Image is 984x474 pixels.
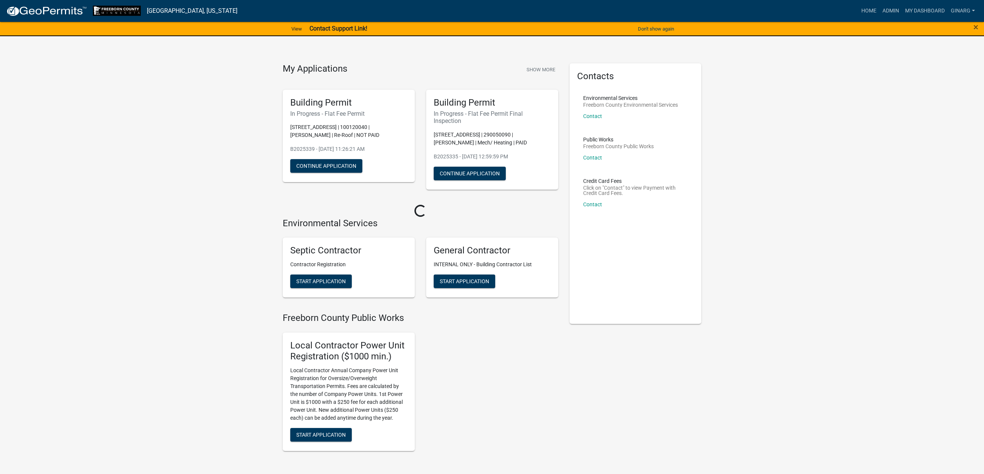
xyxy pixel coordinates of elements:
a: Admin [879,4,902,18]
h4: Freeborn County Public Works [283,313,558,324]
p: [STREET_ADDRESS] | 290050090 | [PERSON_NAME] | Mech/ Heating | PAID [434,131,551,147]
h5: Contacts [577,71,694,82]
p: Freeborn County Public Works [583,144,654,149]
button: Continue Application [290,159,362,173]
span: Start Application [440,278,489,284]
p: INTERNAL ONLY - Building Contractor List [434,261,551,268]
a: View [288,23,305,35]
h5: Building Permit [290,97,407,108]
p: Freeborn County Environmental Services [583,102,678,107]
a: [GEOGRAPHIC_DATA], [US_STATE] [147,5,237,17]
p: Public Works [583,137,654,142]
a: Home [858,4,879,18]
button: Close [973,23,978,32]
button: Continue Application [434,167,506,180]
strong: Contact Support Link! [310,25,367,32]
p: Environmental Services [583,95,678,101]
a: Contact [583,201,602,207]
span: Start Application [296,278,346,284]
img: Freeborn County, Minnesota [93,6,141,16]
p: Local Contractor Annual Company Power Unit Registration for Oversize/Overweight Transportation Pe... [290,367,407,422]
span: × [973,22,978,32]
button: Show More [524,63,558,76]
a: My Dashboard [902,4,948,18]
h4: Environmental Services [283,218,558,229]
p: B2025339 - [DATE] 11:26:21 AM [290,145,407,153]
h5: Septic Contractor [290,245,407,256]
h5: General Contractor [434,245,551,256]
span: Start Application [296,431,346,437]
button: Don't show again [635,23,677,35]
h6: In Progress - Flat Fee Permit Final Inspection [434,110,551,124]
p: Credit Card Fees [583,178,688,184]
h5: Building Permit [434,97,551,108]
button: Start Application [290,275,352,288]
p: [STREET_ADDRESS] | 100120040 | [PERSON_NAME] | Re-Roof | NOT PAID [290,123,407,139]
p: Contractor Registration [290,261,407,268]
a: Contact [583,113,602,119]
a: ginarg [948,4,978,18]
h4: My Applications [283,63,347,75]
button: Start Application [434,275,495,288]
h5: Local Contractor Power Unit Registration ($1000 min.) [290,340,407,362]
p: Click on "Contact" to view Payment with Credit Card Fees. [583,185,688,196]
p: B2025335 - [DATE] 12:59:59 PM [434,153,551,161]
h6: In Progress - Flat Fee Permit [290,110,407,117]
a: Contact [583,155,602,161]
button: Start Application [290,428,352,442]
